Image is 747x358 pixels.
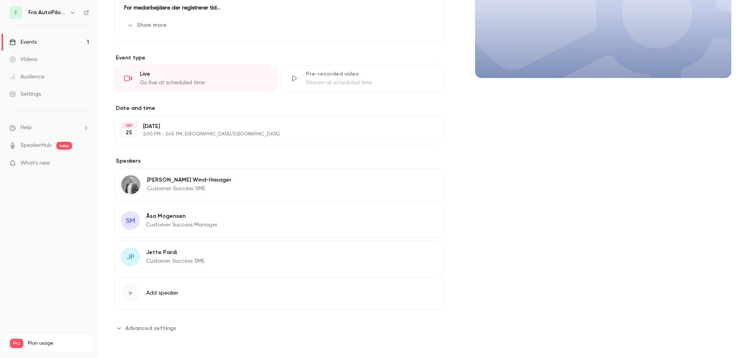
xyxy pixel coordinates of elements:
[122,123,136,128] div: SEP
[121,175,140,194] img: Jens Wind-Hasager
[114,241,444,274] div: JPJette PardiCustomer Success SME
[28,340,89,347] span: Plan usage
[114,277,444,309] button: Add speaker
[15,9,17,17] span: F
[114,322,444,334] section: Advanced settings
[143,131,402,137] p: 2:00 PM - 2:45 PM, [GEOGRAPHIC_DATA]/[GEOGRAPHIC_DATA]
[9,124,89,132] li: help-dropdown-opener
[147,185,231,193] p: Customer Success SME
[146,289,178,297] span: Add speaker
[114,322,181,334] button: Advanced settings
[10,339,23,348] span: Pro
[146,221,217,229] p: Customer Success Manager
[124,19,171,32] button: Show more
[126,252,134,262] span: JP
[146,249,204,256] p: Jette Pardi
[140,79,268,87] div: Go live at scheduled time
[306,79,434,87] div: Stream at scheduled time
[281,65,444,92] div: Pre-recorded videoStream at scheduled time
[126,215,135,226] span: SM
[28,9,66,17] h6: Fra AutoPilot til TimeLog
[80,160,89,167] iframe: Noticeable Trigger
[143,122,402,130] p: [DATE]
[147,176,231,184] p: [PERSON_NAME] Wind-Hasager
[114,104,444,112] label: Date and time
[114,157,444,165] label: Speakers
[20,141,52,150] a: SpeakerHub
[9,90,41,98] div: Settings
[9,56,37,63] div: Videos
[9,73,45,81] div: Audience
[114,65,277,92] div: LiveGo live at scheduled time
[125,324,176,332] span: Advanced settings
[114,54,444,62] p: Event type
[9,38,37,46] div: Events
[114,168,444,201] div: Jens Wind-Hasager[PERSON_NAME] Wind-HasagerCustomer Success SME
[146,257,204,265] p: Customer Success SME
[306,70,434,78] div: Pre-recorded video
[146,212,217,220] p: Åsa Mogensen
[114,204,444,237] div: SMÅsa MogensenCustomer Success Manager
[20,124,32,132] span: Help
[56,142,72,150] span: new
[126,129,132,137] p: 25
[124,5,220,11] strong: For medarbejdere der registrerer tid
[20,159,50,167] span: What's new
[140,70,268,78] div: Live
